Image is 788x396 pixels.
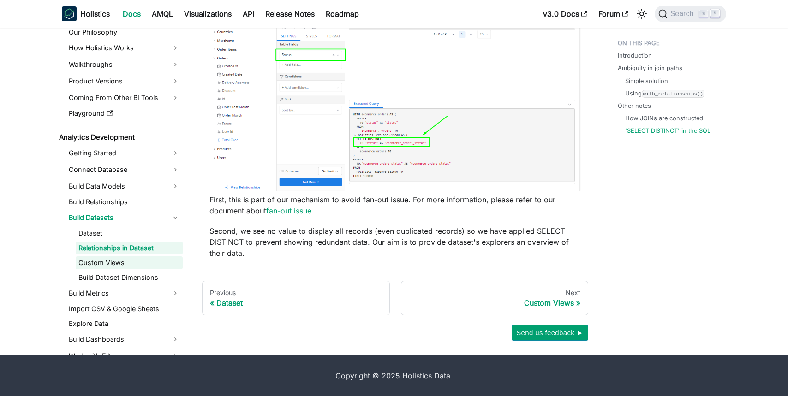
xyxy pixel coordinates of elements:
[202,281,588,316] nav: Docs pages
[66,317,183,330] a: Explore Data
[260,6,320,21] a: Release Notes
[66,162,183,177] a: Connect Database
[66,107,183,120] a: Playground
[409,298,581,307] div: Custom Views
[618,64,682,72] a: Ambiguity in join paths
[66,302,183,315] a: Import CSV & Google Sheets
[209,194,581,216] p: First, this is part of our mechanism to avoid fan-out issue. For more information, please refer t...
[409,289,581,297] div: Next
[66,146,183,160] a: Getting Started
[625,77,668,85] a: Simple solution
[202,281,390,316] a: PreviousDataset
[101,370,687,381] div: Copyright © 2025 Holistics Data.
[62,6,110,21] a: HolisticsHolistics
[710,9,720,18] kbd: K
[62,6,77,21] img: Holistics
[655,6,726,22] button: Search (Command+K)
[237,6,260,21] a: API
[625,126,710,135] a: 'SELECT DISTINCT' in the SQL
[618,101,651,110] a: Other notes
[642,90,704,98] code: with_relationships()
[516,327,584,339] span: Send us feedback ►
[117,6,146,21] a: Docs
[56,131,183,144] a: Analytics Development
[66,286,183,301] a: Build Metrics
[625,114,703,123] a: How JOINs are constructed
[266,206,311,215] a: fan-out issue
[76,227,183,240] a: Dataset
[66,179,183,194] a: Build Data Models
[76,271,183,284] a: Build Dataset Dimensions
[593,6,634,21] a: Forum
[66,210,183,225] a: Build Datasets
[66,349,183,363] a: Work with Filters
[401,281,589,316] a: NextCustom Views
[537,6,593,21] a: v3.0 Docs
[634,6,649,21] button: Switch between dark and light mode (currently light mode)
[210,289,382,297] div: Previous
[179,6,237,21] a: Visualizations
[699,10,708,18] kbd: ⌘
[80,8,110,19] b: Holistics
[320,6,364,21] a: Roadmap
[66,26,183,39] a: Our Philosophy
[76,242,183,254] a: Relationships in Dataset
[76,256,183,269] a: Custom Views
[146,6,179,21] a: AMQL
[66,41,183,55] a: How Holistics Works
[210,298,382,307] div: Dataset
[512,325,588,341] button: Send us feedback ►
[66,332,183,347] a: Build Dashboards
[66,74,183,89] a: Product Versions
[209,225,581,259] p: Second, we see no value to display all records (even duplicated records) so we have applied SELEC...
[668,10,699,18] span: Search
[66,57,183,72] a: Walkthroughs
[618,51,652,60] a: Introduction
[66,195,183,208] a: Build Relationships
[66,90,183,105] a: Coming From Other BI Tools
[625,89,704,98] a: Usingwith_relationships()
